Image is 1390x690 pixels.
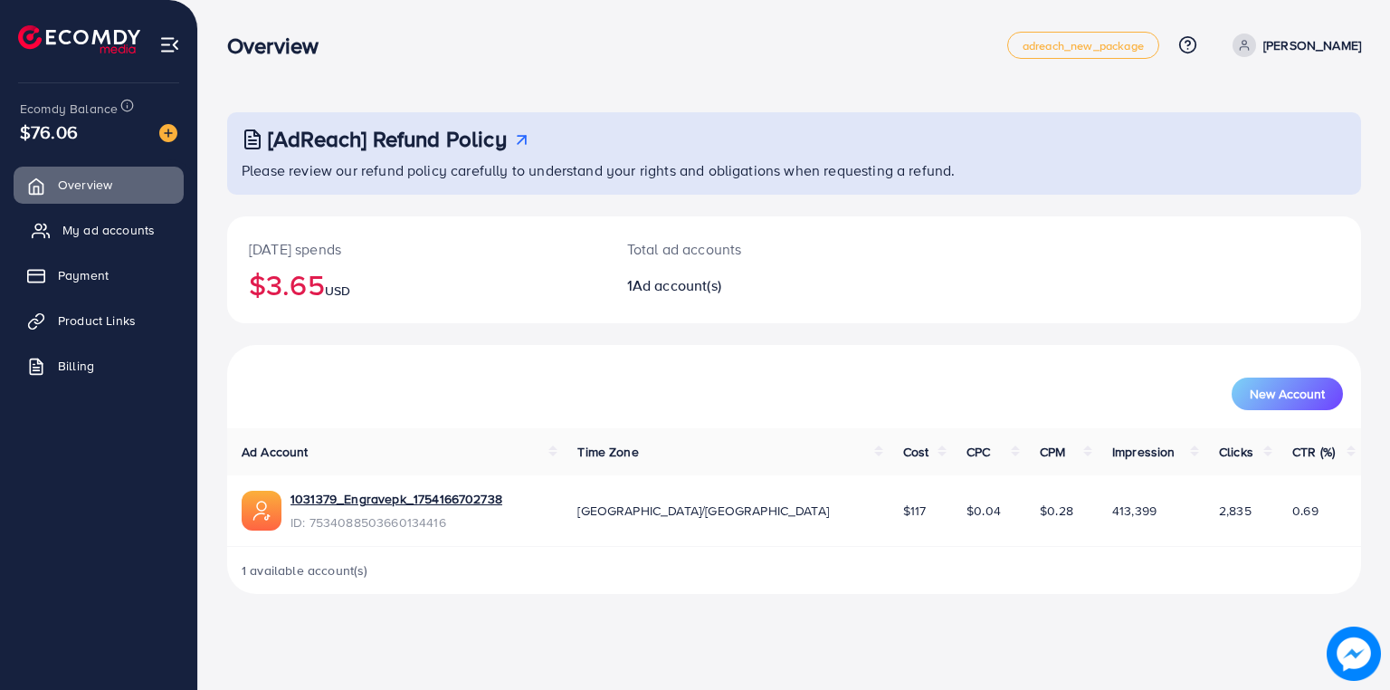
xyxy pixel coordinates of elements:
[1292,502,1319,520] span: 0.69
[242,159,1350,181] p: Please review our refund policy carefully to understand your rights and obligations when requesti...
[903,443,929,461] span: Cost
[14,257,184,293] a: Payment
[242,491,281,531] img: ic-ads-acc.e4c84228.svg
[903,502,927,520] span: $117
[577,443,638,461] span: Time Zone
[14,348,184,384] a: Billing
[14,302,184,339] a: Product Links
[159,34,180,55] img: menu
[159,124,177,142] img: image
[966,443,990,461] span: CPC
[1219,443,1253,461] span: Clicks
[62,221,155,239] span: My ad accounts
[1023,40,1144,52] span: adreach_new_package
[1219,502,1252,520] span: 2,835
[1263,34,1361,56] p: [PERSON_NAME]
[1007,32,1159,59] a: adreach_new_package
[58,357,94,375] span: Billing
[227,33,333,59] h3: Overview
[20,119,78,145] span: $76.06
[14,212,184,248] a: My ad accounts
[20,100,118,118] span: Ecomdy Balance
[18,25,140,53] img: logo
[627,277,867,294] h2: 1
[1040,502,1073,520] span: $0.28
[290,513,502,532] span: ID: 7534088503660134416
[242,443,309,461] span: Ad Account
[577,502,829,520] span: [GEOGRAPHIC_DATA]/[GEOGRAPHIC_DATA]
[14,167,184,203] a: Overview
[1232,378,1343,410] button: New Account
[1040,443,1065,461] span: CPM
[633,275,721,295] span: Ad account(s)
[325,282,350,300] span: USD
[249,267,584,302] h2: $3.65
[249,238,584,260] p: [DATE] spends
[290,490,502,508] a: 1031379_Engravepk_1754166702738
[1292,443,1335,461] span: CTR (%)
[966,502,1001,520] span: $0.04
[58,176,112,194] span: Overview
[1112,443,1176,461] span: Impression
[1112,502,1157,520] span: 413,399
[242,561,368,580] span: 1 available account(s)
[1328,628,1381,681] img: image
[1250,388,1325,400] span: New Account
[58,311,136,330] span: Product Links
[627,238,867,260] p: Total ad accounts
[268,126,507,152] h3: [AdReach] Refund Policy
[58,266,109,284] span: Payment
[1225,34,1361,57] a: [PERSON_NAME]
